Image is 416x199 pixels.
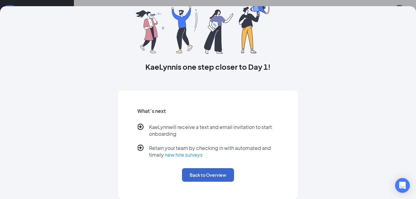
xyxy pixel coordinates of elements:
[118,61,298,72] h3: KaeLynn is one step closer to Day 1!
[182,168,234,182] button: Back to Overview
[137,108,279,114] h5: What’s next
[395,178,410,193] div: Open Intercom Messenger
[149,124,279,137] p: KaeLynn will receive a text and email invitation to start onboarding
[165,151,203,158] a: new hire surveys
[149,145,279,158] p: Retain your team by checking in with automated and timely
